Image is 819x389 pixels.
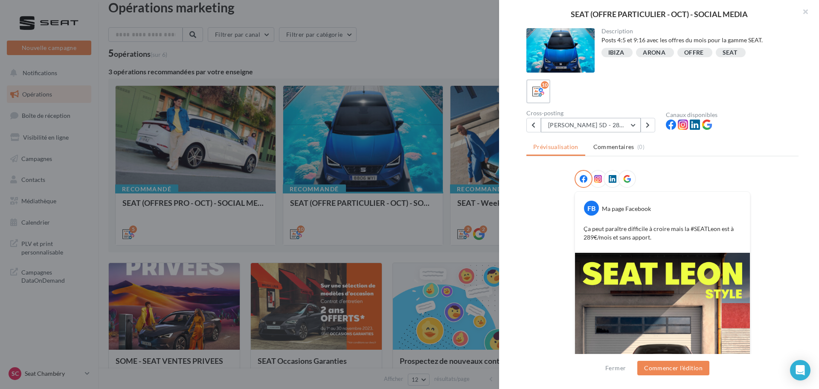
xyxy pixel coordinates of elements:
button: [PERSON_NAME] 5D - 289€ [541,118,641,132]
div: IBIZA [608,50,624,56]
div: SEAT (OFFRE PARTICULIER - OCT) - SOCIAL MEDIA [513,10,805,18]
div: ARONA [643,50,665,56]
span: Commentaires [593,143,634,151]
div: Open Intercom Messenger [790,360,810,380]
div: Ma page Facebook [602,205,651,213]
div: SEAT [723,50,737,56]
div: FB [584,201,599,216]
div: OFFRE [684,50,704,56]
button: Commencer l'édition [637,361,709,375]
div: Description [601,28,792,34]
div: Canaux disponibles [666,112,799,118]
div: 10 [541,81,549,89]
div: Cross-posting [526,110,659,116]
button: Fermer [602,363,629,373]
p: Ça peut paraître difficile à croire mais la #SEATLeon est à 289€/mois et sans apport. [584,225,741,242]
span: (0) [637,143,645,150]
div: Posts 4:5 et 9:16 avec les offres du mois pour la gamme SEAT. [601,36,792,44]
